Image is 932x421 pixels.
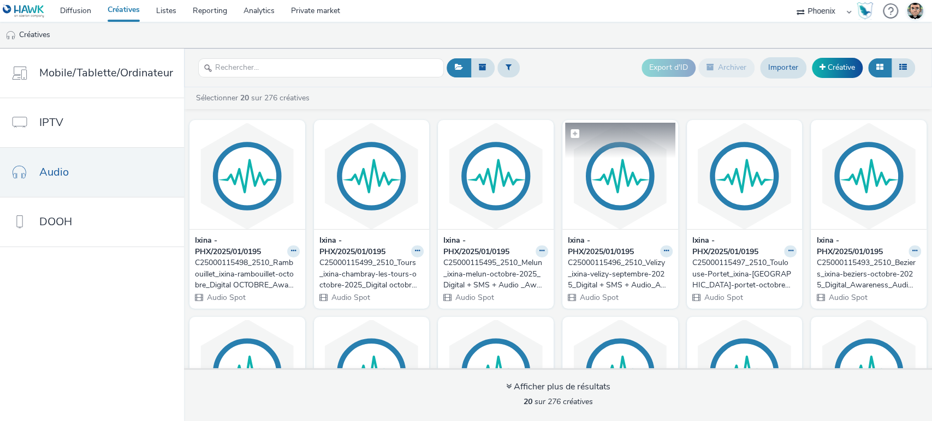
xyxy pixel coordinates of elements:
[692,235,782,257] strong: Ixina - PHX/2025/01/0195
[812,58,863,77] a: Créative
[39,164,69,180] span: Audio
[568,257,673,291] a: C25000115496_2510_Velizy_ixina-velizy-septembre-2025_Digital + SMS + Audio_Awareness_Audio_Phoeni...
[814,123,924,229] img: C25000115493_2510_Beziers_ixina-beziers-octobre-2025_Digital_Awareness_Audio_Phoenix_Phoenix_Mult...
[816,257,917,291] div: C25000115493_2510_Beziers_ixina-beziers-octobre-2025_Digital_Awareness_Audio_Phoenix_Phoenix_Mult...
[3,4,45,18] img: undefined Logo
[692,257,793,291] div: C25000115497_2510_Toulouse-Portet_ixina-[GEOGRAPHIC_DATA]-portet-octobre-2025_Digital_Awareness_A...
[868,58,892,77] button: Grille
[5,30,16,41] img: audio
[760,57,806,78] a: Importer
[816,257,921,291] a: C25000115493_2510_Beziers_ixina-beziers-octobre-2025_Digital_Awareness_Audio_Phoenix_Phoenix_Mult...
[192,123,302,229] img: C25000115498_2510_Rambouillet_ixina-rambouillet-octobre_Digital OCTOBRE_Awareness_Audio_Phoenix_P...
[195,93,314,103] a: Sélectionner sur 276 créatives
[443,235,533,257] strong: Ixina - PHX/2025/01/0195
[39,214,72,230] span: DOOH
[443,257,544,291] div: C25000115495_2510_Melun_ixina-melun-octobre-2025_Digital + SMS + Audio _Awareness_Audio_Phoenix_P...
[441,123,551,229] img: C25000115495_2510_Melun_ixina-melun-octobre-2025_Digital + SMS + Audio _Awareness_Audio_Phoenix_P...
[443,257,548,291] a: C25000115495_2510_Melun_ixina-melun-octobre-2025_Digital + SMS + Audio _Awareness_Audio_Phoenix_P...
[195,257,295,291] div: C25000115498_2510_Rambouillet_ixina-rambouillet-octobre_Digital OCTOBRE_Awareness_Audio_Phoenix_P...
[568,235,657,257] strong: Ixina - PHX/2025/01/0195
[692,257,797,291] a: C25000115497_2510_Toulouse-Portet_ixina-[GEOGRAPHIC_DATA]-portet-octobre-2025_Digital_Awareness_A...
[524,396,593,407] span: sur 276 créatives
[319,235,409,257] strong: Ixina - PHX/2025/01/0195
[206,292,246,303] span: Audio Spot
[240,93,249,103] strong: 20
[524,396,532,407] strong: 20
[195,257,300,291] a: C25000115498_2510_Rambouillet_ixina-rambouillet-octobre_Digital OCTOBRE_Awareness_Audio_Phoenix_P...
[319,257,424,291] a: C25000115499_2510_Tours_ixina-chambray-les-tours-octobre-2025_Digital octobre 2025_Awareness_Audi...
[198,58,444,77] input: Rechercher...
[454,292,494,303] span: Audio Spot
[195,235,284,257] strong: Ixina - PHX/2025/01/0195
[319,257,420,291] div: C25000115499_2510_Tours_ixina-chambray-les-tours-octobre-2025_Digital octobre 2025_Awareness_Audi...
[565,123,675,229] img: C25000115496_2510_Velizy_ixina-velizy-septembre-2025_Digital + SMS + Audio_Awareness_Audio_Phoeni...
[907,3,923,19] img: Thibaut CAVET
[891,58,915,77] button: Liste
[827,292,867,303] span: Audio Spot
[39,65,173,81] span: Mobile/Tablette/Ordinateur
[857,2,877,20] a: Hawk Academy
[506,381,610,393] div: Afficher plus de résultats
[568,257,668,291] div: C25000115496_2510_Velizy_ixina-velizy-septembre-2025_Digital + SMS + Audio_Awareness_Audio_Phoeni...
[330,292,370,303] span: Audio Spot
[39,115,63,130] span: IPTV
[690,123,800,229] img: C25000115497_2510_Toulouse-Portet_ixina-toulouse-portet-octobre-2025_Digital_Awareness_Audio_Phoe...
[579,292,619,303] span: Audio Spot
[698,58,755,77] button: Archiver
[317,123,427,229] img: C25000115499_2510_Tours_ixina-chambray-les-tours-octobre-2025_Digital octobre 2025_Awareness_Audi...
[703,292,743,303] span: Audio Spot
[642,59,696,76] button: Export d'ID
[816,235,906,257] strong: Ixina - PHX/2025/01/0195
[857,2,873,20] img: Hawk Academy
